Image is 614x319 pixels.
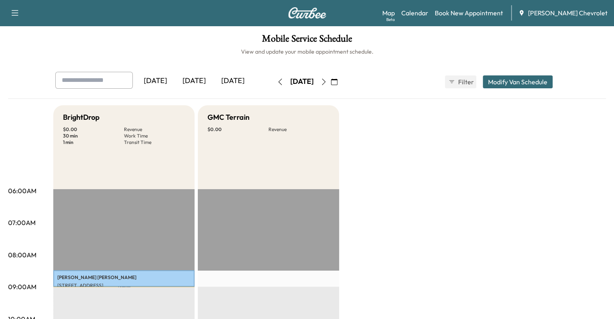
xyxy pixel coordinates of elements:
p: 30 min [63,133,124,139]
p: [STREET_ADDRESS] [57,282,191,289]
button: Filter [445,75,476,88]
p: [PERSON_NAME] [PERSON_NAME] [57,274,191,281]
h5: BrightDrop [63,112,100,123]
div: [DATE] [175,72,214,90]
p: 08:00AM [8,250,36,260]
img: Curbee Logo [288,7,327,19]
span: [PERSON_NAME] Chevrolet [528,8,608,18]
h6: View and update your mobile appointment schedule. [8,48,606,56]
div: [DATE] [214,72,252,90]
p: 09:00AM [8,282,36,292]
div: Beta [386,17,395,23]
button: Modify Van Schedule [483,75,553,88]
p: $ 0.00 [63,126,124,133]
a: MapBeta [382,8,395,18]
p: 07:00AM [8,218,36,227]
div: [DATE] [136,72,175,90]
div: [DATE] [290,77,314,87]
p: 06:00AM [8,186,36,196]
h5: GMC Terrain [207,112,249,123]
p: Revenue [124,126,185,133]
p: Revenue [268,126,329,133]
h1: Mobile Service Schedule [8,34,606,48]
span: Filter [458,77,473,87]
a: Calendar [401,8,428,18]
p: 1 min [63,139,124,146]
p: $ 0.00 [207,126,268,133]
p: Work Time [124,133,185,139]
p: Transit Time [124,139,185,146]
a: Book New Appointment [435,8,503,18]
